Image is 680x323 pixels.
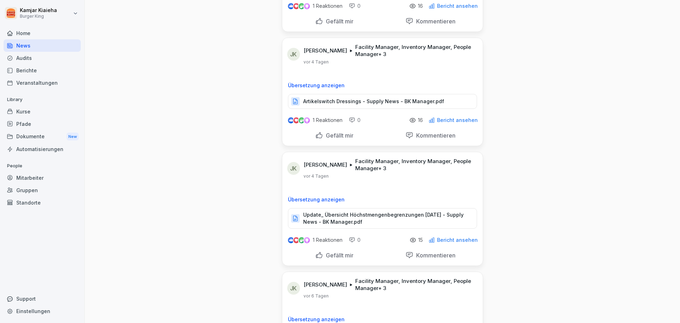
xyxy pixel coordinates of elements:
p: Facility Manager, Inventory Manager, People Manager + 3 [355,44,474,58]
p: Gefällt mir [323,252,353,259]
div: JK [287,48,300,61]
p: 15 [418,237,423,243]
p: Bericht ansehen [437,237,478,243]
a: Gruppen [4,184,81,196]
p: Kommentieren [413,252,455,259]
a: Mitarbeiter [4,172,81,184]
img: love [294,4,299,9]
p: Facility Manager, Inventory Manager, People Manager + 3 [355,158,474,172]
a: Audits [4,52,81,64]
div: 0 [349,117,361,124]
a: Home [4,27,81,39]
a: Pfade [4,118,81,130]
div: Dokumente [4,130,81,143]
p: [PERSON_NAME] [304,281,347,288]
p: Kamjar Kiaieha [20,7,57,13]
p: Library [4,94,81,105]
div: Support [4,293,81,305]
p: Übersetzung anzeigen [288,317,477,322]
p: 16 [418,3,423,9]
p: 1 Reaktionen [313,237,342,243]
p: [PERSON_NAME] [304,47,347,54]
img: love [294,118,299,123]
div: JK [287,162,300,175]
a: Kurse [4,105,81,118]
p: vor 4 Tagen [304,173,329,179]
a: Berichte [4,64,81,77]
p: Kommentieren [413,132,455,139]
p: Burger King [20,14,57,19]
div: New [67,133,79,141]
p: Bericht ansehen [437,117,478,123]
p: Kommentieren [413,18,455,25]
a: Update_ Übersicht Höchstmengenbegrenzungen [DATE] - Supply News - BK Manager.pdf [288,217,477,224]
p: Update_ Übersicht Höchstmengenbegrenzungen [DATE] - Supply News - BK Manager.pdf [303,211,470,225]
p: Artikelswitch Dressings - Supply News - BK Manager.pdf [303,98,444,105]
a: News [4,39,81,52]
p: People [4,160,81,172]
img: celebrate [299,237,305,243]
div: JK [287,282,300,295]
p: 1 Reaktionen [313,3,342,9]
a: Veranstaltungen [4,77,81,89]
img: like [288,117,294,123]
a: Artikelswitch Dressings - Supply News - BK Manager.pdf [288,100,477,107]
p: vor 6 Tagen [304,293,329,299]
p: Gefällt mir [323,132,353,139]
div: 0 [349,2,361,10]
a: DokumenteNew [4,130,81,143]
img: inspiring [304,3,310,9]
p: Bericht ansehen [437,3,478,9]
p: Gefällt mir [323,18,353,25]
p: Übersetzung anzeigen [288,197,477,202]
img: celebrate [299,117,305,123]
img: like [288,3,294,9]
p: vor 4 Tagen [304,59,329,65]
a: Standorte [4,196,81,209]
a: Automatisierungen [4,143,81,155]
p: 16 [418,117,423,123]
p: [PERSON_NAME] [304,161,347,168]
img: love [294,238,299,243]
img: like [288,237,294,243]
p: Übersetzung anzeigen [288,83,477,88]
img: inspiring [304,117,310,123]
img: celebrate [299,3,305,9]
p: 1 Reaktionen [313,117,342,123]
div: 0 [349,236,361,244]
a: Einstellungen [4,305,81,317]
img: inspiring [304,237,310,243]
p: Facility Manager, Inventory Manager, People Manager + 3 [355,278,474,292]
